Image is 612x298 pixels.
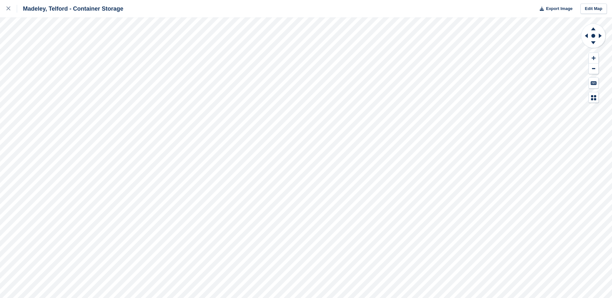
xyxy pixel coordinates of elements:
button: Zoom In [589,53,598,64]
button: Zoom Out [589,64,598,74]
span: Export Image [546,5,572,12]
button: Map Legend [589,92,598,103]
a: Edit Map [580,4,607,14]
button: Export Image [536,4,573,14]
div: Madeley, Telford - Container Storage [17,5,123,13]
button: Keyboard Shortcuts [589,78,598,88]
